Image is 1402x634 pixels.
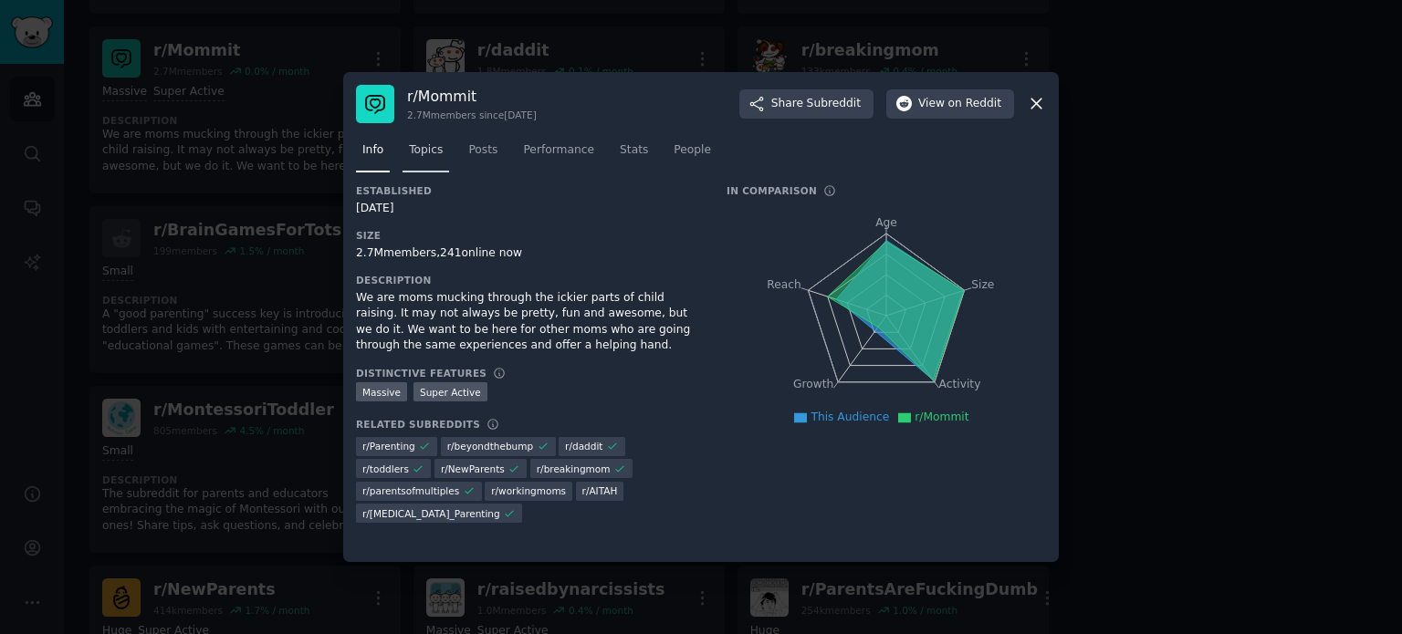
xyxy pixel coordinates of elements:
span: r/Mommit [915,411,968,423]
span: r/ Parenting [362,440,415,452]
span: on Reddit [948,96,1001,112]
a: Info [356,136,390,173]
span: View [918,96,1001,112]
div: 2.7M members, 241 online now [356,245,701,262]
tspan: Activity [939,378,981,390]
a: People [667,136,717,173]
div: Super Active [413,382,487,401]
a: Topics [403,136,449,173]
a: Stats [613,136,654,173]
span: Performance [523,142,594,159]
span: r/ workingmoms [491,484,566,497]
span: r/ daddit [565,440,602,452]
div: 2.7M members since [DATE] [407,109,537,121]
h3: Related Subreddits [356,418,480,431]
tspan: Size [971,277,994,290]
h3: Description [356,274,701,286]
span: Share [771,96,861,112]
span: Posts [468,142,497,159]
span: r/ NewParents [441,463,505,475]
a: Performance [517,136,601,173]
span: People [674,142,711,159]
img: Mommit [356,85,394,123]
a: Posts [462,136,504,173]
span: Topics [409,142,443,159]
button: ShareSubreddit [739,89,874,119]
span: Stats [620,142,648,159]
tspan: Reach [767,277,801,290]
div: [DATE] [356,201,701,217]
span: r/ AITAH [582,484,618,497]
h3: In Comparison [727,184,817,197]
div: Massive [356,382,407,401]
button: Viewon Reddit [886,89,1014,119]
span: Subreddit [807,96,861,112]
h3: Established [356,184,701,197]
span: Info [362,142,383,159]
tspan: Growth [793,378,833,390]
tspan: Age [875,216,897,229]
span: r/ parentsofmultiples [362,484,459,497]
span: r/ beyondthebump [447,440,533,452]
span: r/ breakingmom [537,463,611,475]
h3: r/ Mommit [407,87,537,106]
span: r/ toddlers [362,463,409,475]
h3: Distinctive Features [356,367,487,379]
h3: Size [356,229,701,242]
span: This Audience [811,411,889,423]
span: r/ [MEDICAL_DATA]_Parenting [362,507,500,520]
div: We are moms mucking through the ickier parts of child raising. It may not always be pretty, fun a... [356,290,701,354]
